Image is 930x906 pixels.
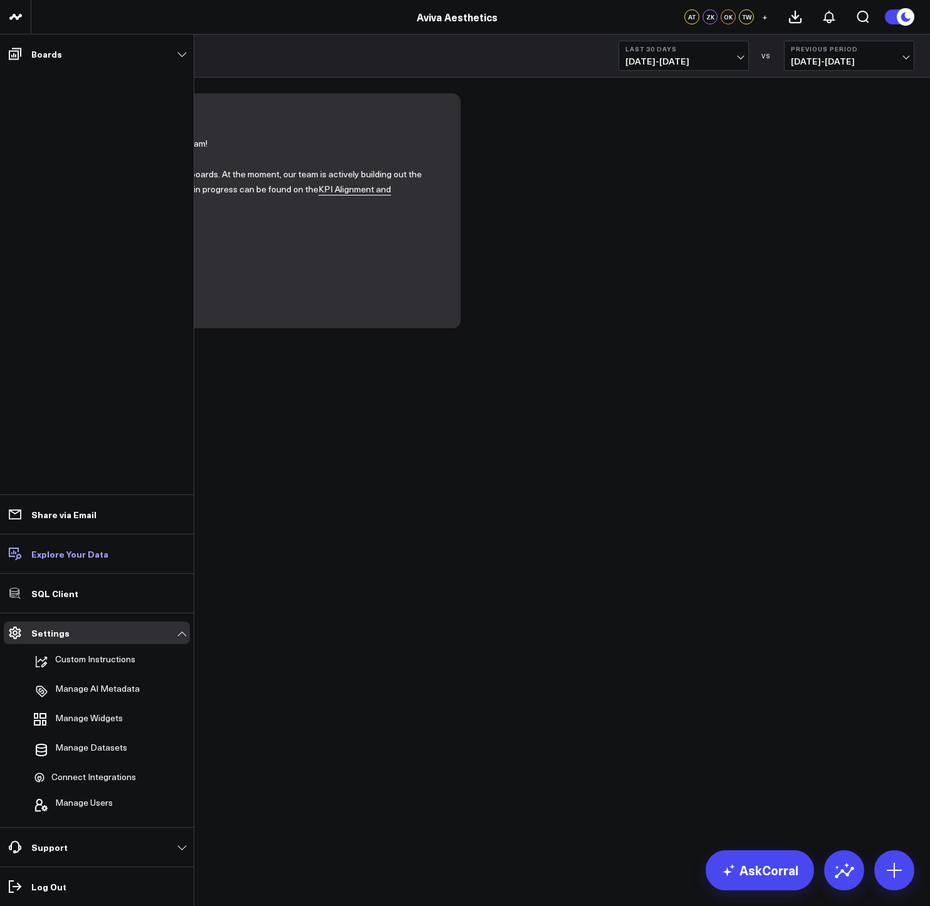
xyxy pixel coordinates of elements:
[619,41,749,71] button: Last 30 Days[DATE]-[DATE]
[29,707,152,734] a: Manage Widgets
[755,52,778,60] div: VS
[29,736,152,764] a: Manage Datasets
[791,56,907,66] span: [DATE] - [DATE]
[55,713,123,728] span: Manage Widgets
[31,882,66,892] p: Log Out
[55,654,135,669] p: Custom Instructions
[31,49,62,59] p: Boards
[706,850,814,890] a: AskCorral
[757,9,772,24] button: +
[4,875,190,898] a: Log Out
[684,9,699,24] div: AT
[784,41,914,71] button: Previous Period[DATE]-[DATE]
[625,45,742,53] b: Last 30 Days
[31,842,68,852] p: Support
[762,13,768,21] span: +
[29,791,113,819] button: Manage Users
[625,56,742,66] span: [DATE] - [DATE]
[29,766,152,789] a: Connect Integrations
[56,136,442,152] p: Hi [PERSON_NAME] Aesthetics team!
[29,677,152,705] a: Manage AI Metadata
[4,582,190,605] a: SQL Client
[739,9,754,24] div: TW
[31,549,108,559] p: Explore Your Data
[417,10,498,24] a: Aviva Aesthetics
[721,9,736,24] div: OK
[56,167,442,213] p: Welcome to your CorralData dashboards. At the moment, our team is actively building out the Aviva...
[55,684,140,699] p: Manage AI Metadata
[51,772,136,783] span: Connect Integrations
[29,648,135,675] button: Custom Instructions
[55,742,127,758] span: Manage Datasets
[31,588,78,598] p: SQL Client
[791,45,907,53] b: Previous Period
[31,509,97,519] p: Share via Email
[703,9,718,24] div: ZK
[55,798,113,813] span: Manage Users
[31,628,70,638] p: Settings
